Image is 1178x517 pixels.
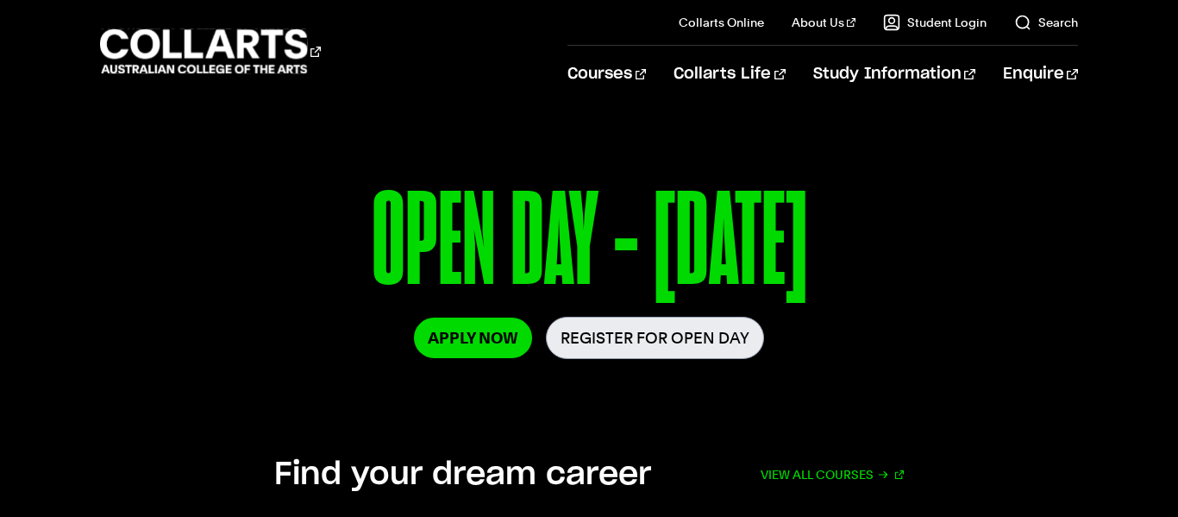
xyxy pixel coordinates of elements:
[1003,46,1078,103] a: Enquire
[883,14,987,31] a: Student Login
[567,46,646,103] a: Courses
[813,46,975,103] a: Study Information
[761,456,904,494] a: View all courses
[274,456,651,494] h2: Find your dream career
[1014,14,1078,31] a: Search
[100,27,321,76] div: Go to homepage
[792,14,855,31] a: About Us
[674,46,785,103] a: Collarts Life
[100,174,1078,317] p: OPEN DAY - [DATE]
[414,318,532,358] a: Apply Now
[546,317,764,359] a: Register for Open Day
[679,14,764,31] a: Collarts Online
